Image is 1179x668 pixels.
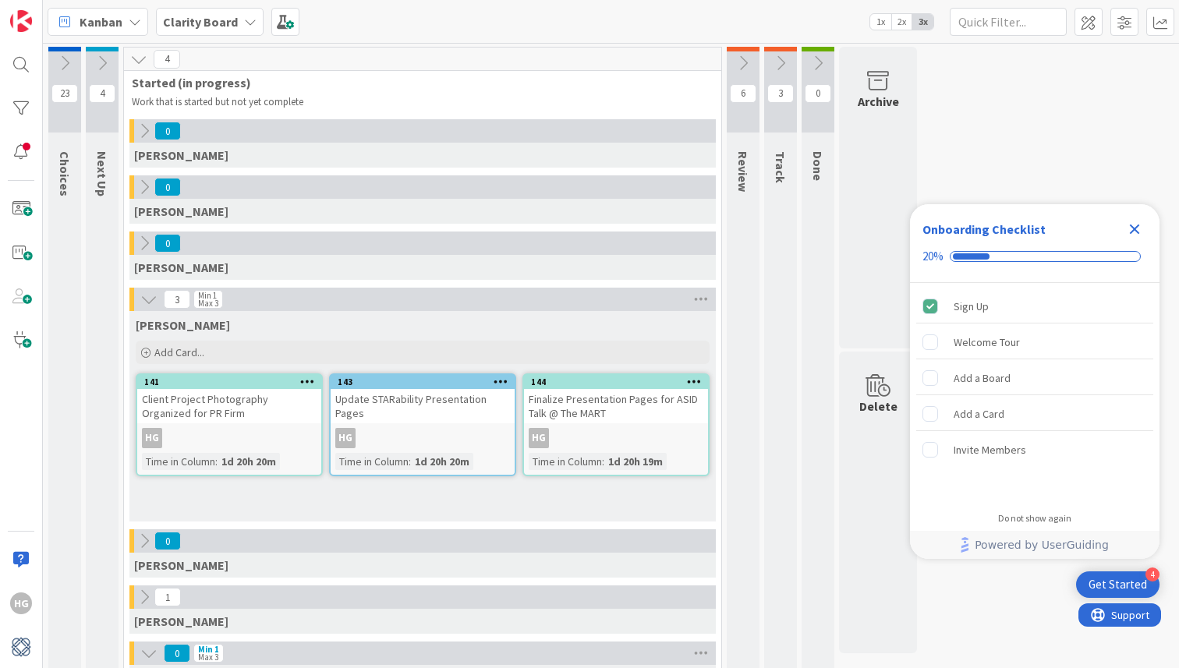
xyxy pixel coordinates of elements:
span: : [215,453,218,470]
div: 143 [338,376,515,387]
div: Add a Card [954,405,1004,423]
span: Review [735,151,751,192]
span: 3 [767,84,794,103]
div: Sign Up [954,297,989,316]
div: Open Get Started checklist, remaining modules: 4 [1076,571,1160,598]
span: Choices [57,151,73,196]
span: 0 [154,178,181,196]
div: Get Started [1089,577,1147,592]
div: HG [331,428,515,448]
span: Add Card... [154,345,204,359]
span: 2x [891,14,912,30]
div: 143 [331,375,515,389]
a: 141Client Project Photography Organized for PR FirmHGTime in Column:1d 20h 20m [136,373,323,476]
div: Checklist Container [910,204,1160,559]
div: 144Finalize Presentation Pages for ASID Talk @ The MART [524,375,708,423]
span: 0 [154,234,181,253]
div: Add a Board [954,369,1011,387]
span: 0 [154,122,181,140]
div: Checklist progress: 20% [922,249,1147,263]
span: Gina [134,147,228,163]
div: Archive [858,92,899,111]
span: Next Up [94,151,110,196]
div: Time in Column [335,453,409,470]
span: : [409,453,411,470]
span: 0 [164,644,190,663]
div: 141 [144,376,321,387]
span: Track [773,151,788,183]
div: HG [524,428,708,448]
img: Visit kanbanzone.com [10,10,32,32]
div: 4 [1145,567,1160,581]
div: 1d 20h 20m [218,453,280,470]
div: Footer [910,531,1160,559]
span: 0 [154,532,181,550]
span: Philip [134,613,228,629]
div: 144 [531,376,708,387]
div: Time in Column [142,453,215,470]
span: Done [810,151,826,181]
div: Welcome Tour is incomplete. [916,325,1153,359]
div: Welcome Tour [954,333,1020,352]
span: : [602,453,604,470]
div: 143Update STARability Presentation Pages [331,375,515,423]
b: Clarity Board [163,14,238,30]
span: Support [33,2,71,21]
div: Max 3 [198,299,218,307]
div: 1d 20h 20m [411,453,473,470]
div: Sign Up is complete. [916,289,1153,323]
span: 4 [154,50,180,69]
div: 144 [524,375,708,389]
span: Powered by UserGuiding [975,535,1109,554]
div: 1d 20h 19m [604,453,667,470]
div: HG [142,428,162,448]
p: Work that is started but not yet complete [132,96,703,108]
span: Kanban [80,12,122,31]
div: Min 1 [198,292,217,299]
div: Add a Board is incomplete. [916,361,1153,395]
span: 1x [870,14,891,30]
div: 141Client Project Photography Organized for PR Firm [137,375,321,423]
span: 6 [730,84,756,103]
div: Invite Members is incomplete. [916,433,1153,467]
div: Close Checklist [1122,217,1147,242]
div: Client Project Photography Organized for PR Firm [137,389,321,423]
input: Quick Filter... [950,8,1067,36]
span: 3 [164,290,190,309]
span: Started (in progress) [132,75,702,90]
span: 4 [89,84,115,103]
div: Min 1 [198,645,219,653]
div: Add a Card is incomplete. [916,397,1153,431]
a: 143Update STARability Presentation PagesHGTime in Column:1d 20h 20m [329,373,516,476]
div: Invite Members [954,440,1026,459]
div: HG [137,428,321,448]
a: 144Finalize Presentation Pages for ASID Talk @ The MARTHGTime in Column:1d 20h 19m [522,373,710,476]
span: 1 [154,588,181,606]
div: 141 [137,375,321,389]
span: Lisa K. [134,260,228,275]
div: Onboarding Checklist [922,220,1046,239]
img: avatar [10,636,32,658]
div: Checklist items [910,283,1160,502]
div: Update STARability Presentation Pages [331,389,515,423]
div: Delete [859,397,898,415]
span: Walter [134,557,228,573]
span: 23 [51,84,78,103]
span: 3x [912,14,933,30]
span: Hannah [136,317,230,333]
div: HG [529,428,549,448]
div: Finalize Presentation Pages for ASID Talk @ The MART [524,389,708,423]
div: Time in Column [529,453,602,470]
div: Max 3 [198,653,218,661]
div: Do not show again [998,512,1071,525]
span: Lisa T. [134,203,228,219]
a: Powered by UserGuiding [918,531,1152,559]
span: 0 [805,84,831,103]
div: 20% [922,249,944,263]
div: HG [10,592,32,614]
div: HG [335,428,356,448]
